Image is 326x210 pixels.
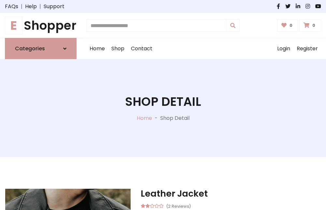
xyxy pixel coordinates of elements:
[274,38,293,59] a: Login
[311,23,317,28] span: 0
[125,94,201,109] h1: Shop Detail
[5,38,77,59] a: Categories
[37,3,44,10] span: |
[128,38,156,59] a: Contact
[137,114,152,122] a: Home
[5,3,18,10] a: FAQs
[141,188,321,199] h3: Leather Jacket
[288,23,294,28] span: 0
[160,114,190,122] p: Shop Detail
[18,3,25,10] span: |
[299,19,321,32] a: 0
[25,3,37,10] a: Help
[5,17,22,34] span: E
[152,114,160,122] p: -
[293,38,321,59] a: Register
[277,19,298,32] a: 0
[5,18,77,33] a: EShopper
[108,38,128,59] a: Shop
[44,3,64,10] a: Support
[86,38,108,59] a: Home
[5,18,77,33] h1: Shopper
[166,202,191,210] small: (2 Reviews)
[15,45,45,52] h6: Categories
